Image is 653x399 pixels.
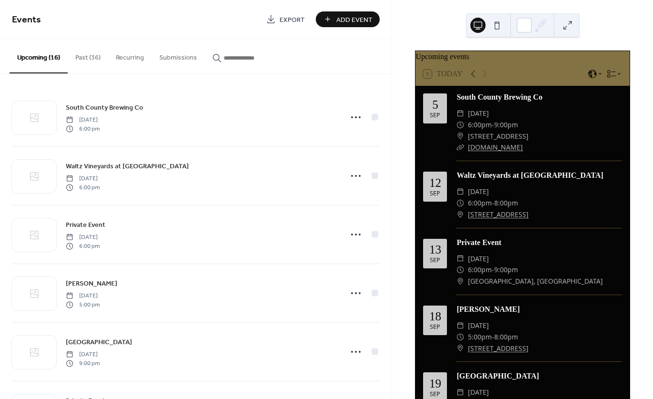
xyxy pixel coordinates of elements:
[429,378,441,389] div: 19
[468,276,603,287] span: [GEOGRAPHIC_DATA], [GEOGRAPHIC_DATA]
[430,257,440,264] div: Sep
[492,331,494,343] span: -
[456,108,464,119] div: ​
[66,338,132,348] span: [GEOGRAPHIC_DATA]
[430,113,440,119] div: Sep
[66,219,105,230] a: Private Event
[66,124,100,133] span: 6:00 pm
[66,292,100,300] span: [DATE]
[492,119,494,131] span: -
[66,162,189,172] span: Waltz Vineyards at [GEOGRAPHIC_DATA]
[456,119,464,131] div: ​
[66,174,100,183] span: [DATE]
[456,264,464,276] div: ​
[316,11,380,27] button: Add Event
[456,387,464,398] div: ​
[468,264,492,276] span: 6:00pm
[456,186,464,197] div: ​
[456,320,464,331] div: ​
[12,10,41,29] span: Events
[66,233,100,242] span: [DATE]
[456,170,622,181] div: Waltz Vineyards at [GEOGRAPHIC_DATA]
[66,359,100,368] span: 9:00 pm
[66,300,100,309] span: 5:00 pm
[66,242,100,250] span: 6:00 pm
[492,197,494,209] span: -
[468,387,489,398] span: [DATE]
[456,209,464,220] div: ​
[456,304,622,315] div: [PERSON_NAME]
[66,350,100,359] span: [DATE]
[494,331,518,343] span: 8:00pm
[415,51,630,62] div: Upcoming events
[66,279,117,289] span: [PERSON_NAME]
[456,197,464,209] div: ​
[66,161,189,172] a: Waltz Vineyards at [GEOGRAPHIC_DATA]
[66,116,100,124] span: [DATE]
[66,337,132,348] a: [GEOGRAPHIC_DATA]
[66,103,143,113] span: South County Brewing Co
[468,209,529,220] a: [STREET_ADDRESS]
[468,119,492,131] span: 6:00pm
[468,186,489,197] span: [DATE]
[494,197,518,209] span: 8:00pm
[468,131,529,142] span: [STREET_ADDRESS]
[468,143,523,152] a: [DOMAIN_NAME]
[456,142,464,153] div: ​
[430,324,440,330] div: Sep
[336,15,373,25] span: Add Event
[456,343,464,354] div: ​
[430,191,440,197] div: Sep
[456,237,622,248] div: Private Event
[494,119,518,131] span: 9:00pm
[108,39,152,72] button: Recurring
[429,310,441,322] div: 18
[468,197,492,209] span: 6:00pm
[68,39,108,72] button: Past (36)
[429,177,441,189] div: 12
[456,331,464,343] div: ​
[492,264,494,276] span: -
[468,253,489,265] span: [DATE]
[456,370,622,382] div: [GEOGRAPHIC_DATA]
[468,108,489,119] span: [DATE]
[152,39,205,72] button: Submissions
[430,391,440,398] div: Sep
[468,320,489,331] span: [DATE]
[259,11,312,27] a: Export
[456,131,464,142] div: ​
[66,220,105,230] span: Private Event
[10,39,68,73] button: Upcoming (16)
[66,102,143,113] a: South County Brewing Co
[429,244,441,256] div: 13
[468,343,529,354] a: [STREET_ADDRESS]
[66,183,100,192] span: 6:00 pm
[494,264,518,276] span: 9:00pm
[456,93,542,101] a: South County Brewing Co
[456,276,464,287] div: ​
[432,99,438,111] div: 5
[280,15,305,25] span: Export
[468,331,492,343] span: 5:00pm
[66,278,117,289] a: [PERSON_NAME]
[456,253,464,265] div: ​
